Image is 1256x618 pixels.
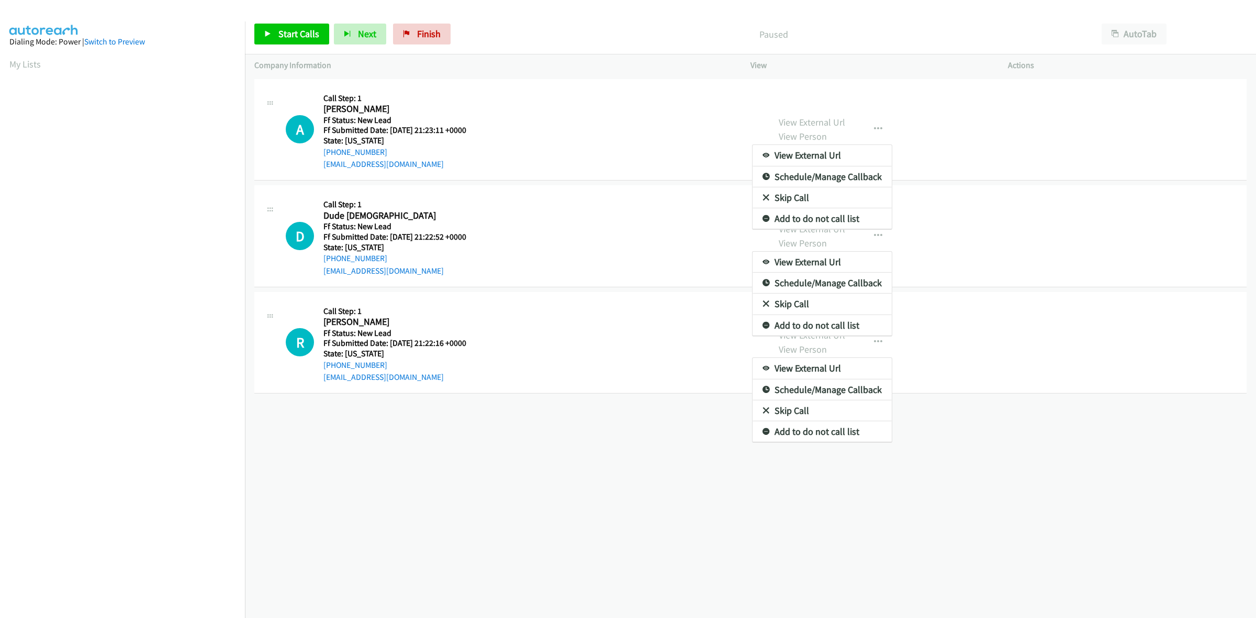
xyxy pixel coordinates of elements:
a: Switch to Preview [84,37,145,47]
a: View External Url [753,145,892,166]
a: Add to do not call list [753,315,892,336]
iframe: Dialpad [9,81,245,578]
a: Skip Call [753,187,892,208]
a: Skip Call [753,400,892,421]
a: View External Url [753,252,892,273]
a: Skip Call [753,294,892,314]
a: Add to do not call list [753,421,892,442]
a: Schedule/Manage Callback [753,166,892,187]
a: Schedule/Manage Callback [753,273,892,294]
a: Schedule/Manage Callback [753,379,892,400]
a: My Lists [9,58,41,70]
div: Dialing Mode: Power | [9,36,235,48]
a: View External Url [753,358,892,379]
a: Add to do not call list [753,208,892,229]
